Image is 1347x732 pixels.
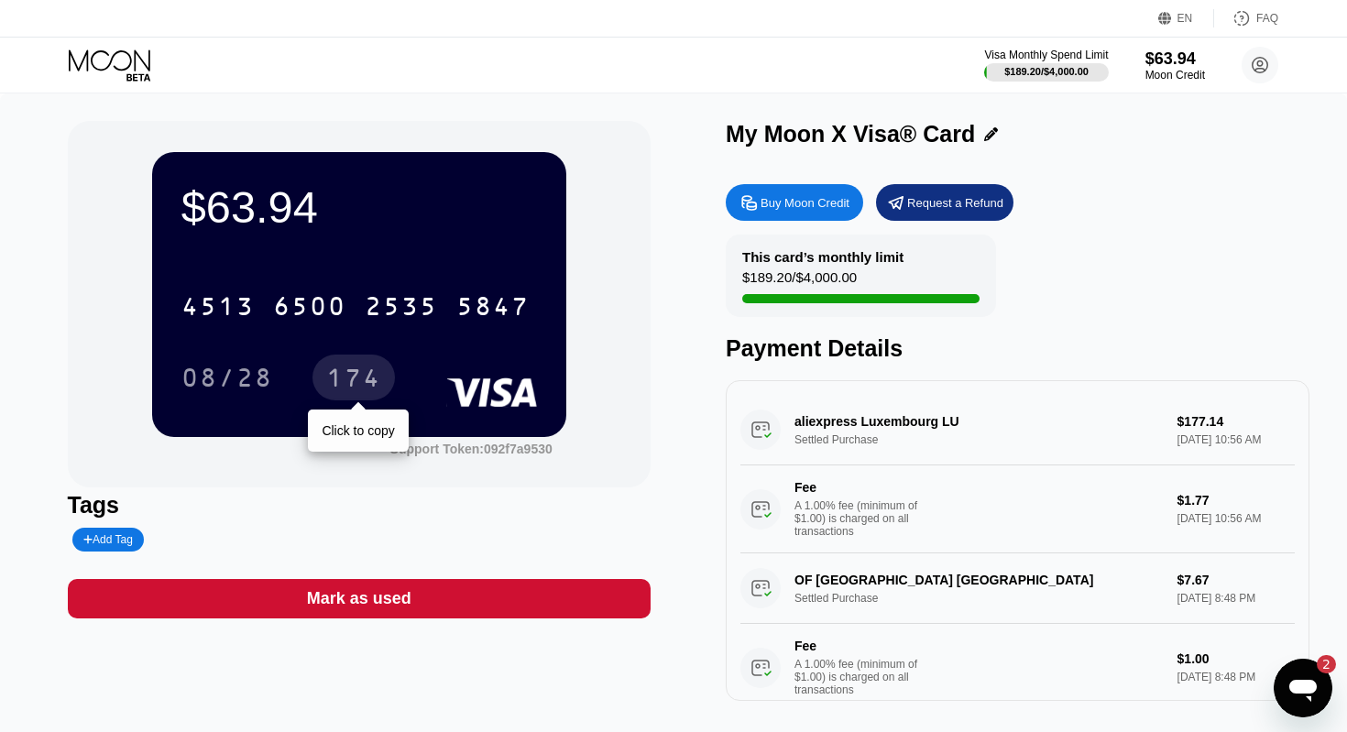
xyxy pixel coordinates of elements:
[170,283,541,329] div: 4513650025355847
[740,624,1295,712] div: FeeA 1.00% fee (minimum of $1.00) is charged on all transactions$1.00[DATE] 8:48 PM
[390,442,553,456] div: Support Token: 092f7a9530
[273,294,346,323] div: 6500
[726,121,975,147] div: My Moon X Visa® Card
[794,639,923,653] div: Fee
[1158,9,1214,27] div: EN
[742,249,903,265] div: This card’s monthly limit
[1145,49,1205,82] div: $63.94Moon Credit
[794,658,932,696] div: A 1.00% fee (minimum of $1.00) is charged on all transactions
[72,528,144,552] div: Add Tag
[761,195,849,211] div: Buy Moon Credit
[740,465,1295,553] div: FeeA 1.00% fee (minimum of $1.00) is charged on all transactions$1.77[DATE] 10:56 AM
[1177,12,1193,25] div: EN
[794,499,932,538] div: A 1.00% fee (minimum of $1.00) is charged on all transactions
[984,49,1108,82] div: Visa Monthly Spend Limit$189.20/$4,000.00
[876,184,1013,221] div: Request a Refund
[181,294,255,323] div: 4513
[456,294,530,323] div: 5847
[390,442,553,456] div: Support Token:092f7a9530
[726,335,1309,362] div: Payment Details
[312,355,395,400] div: 174
[726,184,863,221] div: Buy Moon Credit
[322,423,394,438] div: Click to copy
[984,49,1108,61] div: Visa Monthly Spend Limit
[68,579,652,618] div: Mark as used
[1177,651,1295,666] div: $1.00
[1274,659,1332,717] iframe: Bouton de lancement de la fenêtre de messagerie 2 messages non lus
[794,480,923,495] div: Fee
[1177,512,1295,525] div: [DATE] 10:56 AM
[1299,655,1336,673] iframe: Nombre de messages non lus
[742,269,857,294] div: $189.20 / $4,000.00
[1004,66,1089,77] div: $189.20 / $4,000.00
[365,294,438,323] div: 2535
[181,181,537,233] div: $63.94
[307,588,411,609] div: Mark as used
[1256,12,1278,25] div: FAQ
[168,355,287,400] div: 08/28
[181,366,273,395] div: 08/28
[83,533,133,546] div: Add Tag
[1214,9,1278,27] div: FAQ
[1177,671,1295,683] div: [DATE] 8:48 PM
[326,366,381,395] div: 174
[907,195,1003,211] div: Request a Refund
[68,492,652,519] div: Tags
[1177,493,1295,508] div: $1.77
[1145,49,1205,69] div: $63.94
[1145,69,1205,82] div: Moon Credit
